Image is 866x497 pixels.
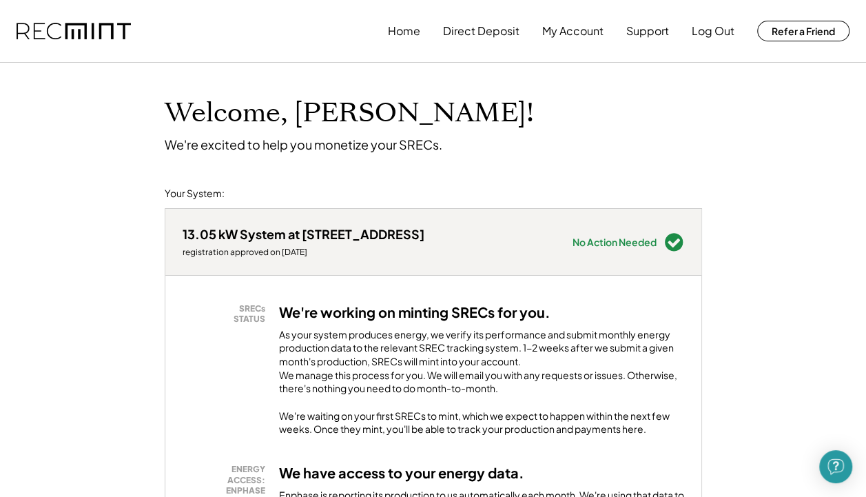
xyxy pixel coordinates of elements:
[183,247,424,258] div: registration approved on [DATE]
[757,21,849,41] button: Refer a Friend
[189,303,265,325] div: SRECs STATUS
[819,450,852,483] div: Open Intercom Messenger
[183,226,424,242] div: 13.05 kW System at [STREET_ADDRESS]
[692,17,734,45] button: Log Out
[443,17,519,45] button: Direct Deposit
[542,17,604,45] button: My Account
[279,303,550,321] h3: We're working on minting SRECs for you.
[17,23,131,40] img: recmint-logotype%403x.png
[573,237,657,247] div: No Action Needed
[165,187,225,201] div: Your System:
[626,17,669,45] button: Support
[165,136,442,152] div: We're excited to help you monetize your SRECs.
[388,17,420,45] button: Home
[165,97,534,130] h1: Welcome, [PERSON_NAME]!
[279,464,524,482] h3: We have access to your energy data.
[279,409,684,436] div: We're waiting on your first SRECs to mint, which we expect to happen within the next few weeks. O...
[279,328,684,403] div: As your system produces energy, we verify its performance and submit monthly energy production da...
